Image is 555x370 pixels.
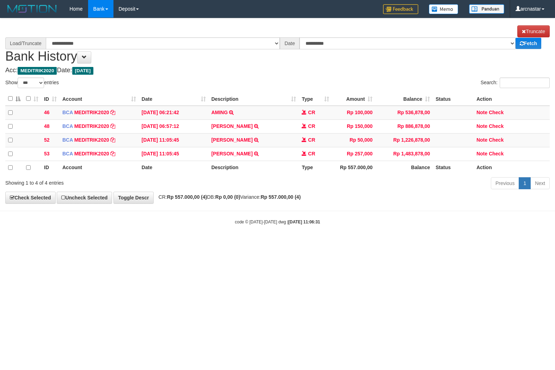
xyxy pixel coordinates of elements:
a: MEDITRIK2020 [74,151,109,156]
td: [DATE] 11:05:45 [139,133,209,147]
th: Account: activate to sort column ascending [60,92,139,106]
th: : activate to sort column ascending [23,92,41,106]
td: Rp 257,000 [332,147,375,161]
span: CR [308,123,315,129]
small: code © [DATE]-[DATE] dwg | [235,220,320,224]
th: Status [433,92,474,106]
span: BCA [62,151,73,156]
th: Rp 557.000,00 [332,161,375,174]
td: [DATE] 06:57:12 [139,119,209,133]
span: 48 [44,123,50,129]
span: CR [308,110,315,115]
th: Date: activate to sort column ascending [139,92,209,106]
div: Load/Truncate [5,37,46,49]
th: Status [433,161,474,174]
td: Rp 50,000 [332,133,375,147]
div: Showing 1 to 4 of 4 entries [5,177,226,186]
a: Truncate [517,25,550,37]
img: Button%20Memo.svg [429,4,458,14]
th: Date [139,161,209,174]
div: Date [280,37,300,49]
th: : activate to sort column descending [5,92,23,106]
td: [DATE] 11:05:45 [139,147,209,161]
h4: Acc: Date: [5,67,550,74]
strong: Rp 557.000,00 (4) [261,194,301,200]
a: 1 [519,177,531,189]
a: [PERSON_NAME] [211,137,253,143]
a: Check Selected [5,192,56,204]
a: Check [489,137,504,143]
td: Rp 886,878,00 [375,119,433,133]
span: BCA [62,110,73,115]
a: Note [476,123,487,129]
td: Rp 1,483,878,00 [375,147,433,161]
a: Check [489,123,504,129]
a: Toggle Descr [113,192,154,204]
a: MEDITRIK2020 [74,110,109,115]
a: Check [489,151,504,156]
strong: Rp 557.000,00 (4) [167,194,207,200]
a: Uncheck Selected [57,192,112,204]
a: Previous [491,177,519,189]
label: Search: [481,78,550,88]
input: Search: [500,78,550,88]
a: Check [489,110,504,115]
span: CR: DB: Variance: [155,194,301,200]
a: Fetch [516,38,541,49]
a: MEDITRIK2020 [74,137,109,143]
img: MOTION_logo.png [5,4,59,14]
td: [DATE] 06:21:42 [139,106,209,120]
a: [PERSON_NAME] [211,151,253,156]
th: Description [209,161,299,174]
a: AMING [211,110,228,115]
a: Copy MEDITRIK2020 to clipboard [110,123,115,129]
td: Rp 536,878,00 [375,106,433,120]
h1: Bank History [5,25,550,63]
th: Balance [375,161,433,174]
span: CR [308,137,315,143]
a: MEDITRIK2020 [74,123,109,129]
td: Rp 150,000 [332,119,375,133]
span: 52 [44,137,50,143]
span: BCA [62,123,73,129]
span: [DATE] [72,67,94,75]
th: ID [41,161,60,174]
a: Copy MEDITRIK2020 to clipboard [110,151,115,156]
span: BCA [62,137,73,143]
span: 46 [44,110,50,115]
span: CR [308,151,315,156]
th: Amount: activate to sort column ascending [332,92,375,106]
th: Account [60,161,139,174]
th: Type [299,161,332,174]
th: Description: activate to sort column ascending [209,92,299,106]
th: Balance: activate to sort column ascending [375,92,433,106]
a: Copy MEDITRIK2020 to clipboard [110,110,115,115]
a: Copy MEDITRIK2020 to clipboard [110,137,115,143]
span: MEDITRIK2020 [18,67,57,75]
td: Rp 1,226,878,00 [375,133,433,147]
a: Note [476,151,487,156]
a: Next [530,177,550,189]
strong: [DATE] 11:06:31 [288,220,320,224]
td: Rp 100,000 [332,106,375,120]
select: Showentries [18,78,44,88]
img: panduan.png [469,4,504,14]
label: Show entries [5,78,59,88]
img: Feedback.jpg [383,4,418,14]
a: Note [476,137,487,143]
span: 53 [44,151,50,156]
th: Action [474,161,550,174]
strong: Rp 0,00 (0) [215,194,240,200]
a: [PERSON_NAME] [211,123,253,129]
th: Type: activate to sort column ascending [299,92,332,106]
th: ID: activate to sort column ascending [41,92,60,106]
th: Action [474,92,550,106]
a: Note [476,110,487,115]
